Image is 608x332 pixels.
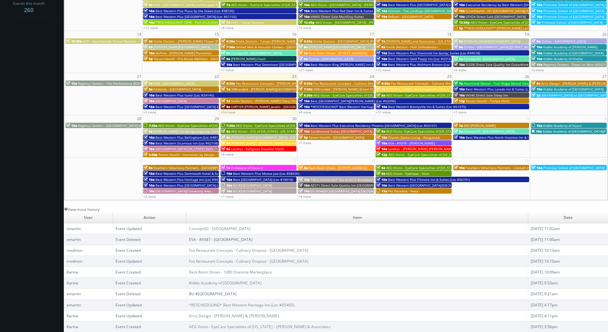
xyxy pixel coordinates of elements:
[154,166,233,170] span: Southern Veterinary Partners - [GEOGRAPHIC_DATA]
[531,166,542,170] span: 10a
[543,45,597,49] span: Kiddie Academy of [PERSON_NAME]
[466,14,526,19] span: UT424 Direct Sale [GEOGRAPHIC_DATA]
[189,302,294,308] a: *RESCHEDULING* Best Western Heritage Inn (Loc #05465)
[144,9,154,13] span: 10a
[298,68,313,72] a: +21 more
[369,31,375,38] span: 17
[376,141,387,145] span: 10a
[299,51,308,55] span: 8a
[386,129,492,134] span: AEG Vision -EyeCare Specialties of [US_STATE] – Eyes On Sammamish
[233,62,331,67] span: Best Western Plus Downtown [GEOGRAPHIC_DATA] (Loc #48199)
[388,57,454,61] span: Best Western Gold Poppy Inn (Loc #03153)
[299,81,312,86] span: 6:30a
[143,194,156,199] a: +2 more
[221,166,230,170] span: 7a
[376,177,387,182] span: 10a
[155,147,213,151] span: [GEOGRAPHIC_DATA] [US_STATE] Dells
[466,9,541,13] span: ScionHealth - KH [GEOGRAPHIC_DATA][US_STATE]
[371,115,375,122] span: 1
[376,93,385,97] span: 8a
[454,99,465,103] span: 12p
[531,129,542,134] span: 10a
[221,104,230,109] span: 8a
[189,280,261,286] a: Kiddie Academy of [GEOGRAPHIC_DATA]
[454,26,463,30] span: 3p
[376,9,387,13] span: 10a
[294,158,297,164] span: 7
[466,62,529,67] span: FL508 Direct Sale Quality Inn Oceanfront
[155,104,250,109] span: Best Western Plus [GEOGRAPHIC_DATA] & Suites (Loc #61086)
[299,14,310,19] span: 10a
[139,158,142,164] span: 5
[155,177,225,182] span: Best Western Plus Heritage Inn (Loc #44463)
[531,14,542,19] span: 10a
[221,62,232,67] span: 10a
[376,135,387,140] span: 10a
[376,183,387,188] span: 10a
[454,14,465,19] span: 10a
[466,87,545,91] span: Best Western Plus Laredo Inn & Suites (Loc #44702)
[388,141,435,145] span: ESA - #9378 - [PERSON_NAME]
[369,73,375,80] span: 24
[24,6,34,14] strong: 260
[388,51,480,55] span: Best Western Plus Shamrock Inn &amp; Suites (Loc #44518)
[543,87,604,91] span: Kiddie Academy of [GEOGRAPHIC_DATA]
[221,68,234,72] a: +7 more
[604,115,607,122] span: 4
[231,51,282,55] span: Concept3D - [GEOGRAPHIC_DATA]
[216,158,220,164] span: 6
[189,248,308,253] a: Fox Restaurant Concepts - Culinary Dropout - [GEOGRAPHIC_DATA]
[299,183,310,188] span: 10a
[221,177,232,182] span: 10a
[231,99,301,103] span: Smile Doctors - [PERSON_NAME] Chevy Chase
[155,20,277,25] span: *RESCHEDULING* CBRE - Port of LA Distribution Center - [GEOGRAPHIC_DATA] 1
[299,57,308,61] span: 9a
[454,68,466,72] a: +6 more
[144,123,157,128] span: 7:30a
[221,57,230,61] span: 9a
[454,57,463,61] span: 9a
[66,123,77,128] span: 10a
[454,62,465,67] span: 10a
[231,129,333,134] span: AEG Vision - ECS of [US_STATE] - [US_STATE] Valley Family Eye Care
[299,9,310,13] span: 10a
[376,81,390,86] span: 6:30a
[221,171,232,176] span: 10a
[541,39,586,43] span: Cirillas - [GEOGRAPHIC_DATA]
[531,81,540,86] span: 9a
[144,81,153,86] span: 7a
[221,135,230,140] span: 8a
[214,115,220,122] span: 29
[299,123,310,128] span: 10a
[299,93,312,97] span: 8:30a
[386,39,486,43] span: [PERSON_NAME] and Associates - [US_STATE][GEOGRAPHIC_DATA]
[531,39,540,43] span: 9a
[466,135,558,140] span: Best Western Plus North Houston Inn & Suites (Loc #44475)
[454,45,463,49] span: 9a
[291,73,297,80] span: 23
[221,3,230,7] span: 7a
[291,115,297,122] span: 30
[388,135,440,140] span: Charter Senior Living - Naugatuck
[155,99,187,103] span: [GEOGRAPHIC_DATA]
[531,9,542,13] span: 10a
[144,57,153,61] span: 5p
[144,152,158,157] span: 3:30p
[388,152,522,157] span: AEG Vision - EyeCare Specialties of [US_STATE] – Primary EyeCare ([GEOGRAPHIC_DATA])
[543,14,604,19] span: Primrose School of [GEOGRAPHIC_DATA]
[454,87,465,91] span: 10a
[144,87,153,91] span: 8a
[542,20,603,25] span: Primrose School of [GEOGRAPHIC_DATA]
[221,81,235,86] span: 6:30a
[214,31,220,38] span: 15
[524,73,530,80] span: 26
[298,110,311,114] a: +4 more
[154,57,242,61] span: Forum Health - Pro Active Wellness - [GEOGRAPHIC_DATA]
[386,93,574,97] span: AEG Vision - EyeCare Specialties of [US_STATE] – Drs. [PERSON_NAME] and [PERSON_NAME]-Ost and Ass...
[189,313,279,319] a: Arris Design - [PERSON_NAME] & [PERSON_NAME]
[311,123,437,128] span: Best Western Plus Executive Residency Phoenix [GEOGRAPHIC_DATA] (Loc #03167)
[386,171,429,176] span: AEG Vision - Eyetique – Eton
[144,14,154,19] span: 10a
[309,51,367,55] span: Rack Room Shoes - [STREET_ADDRESS]
[144,166,153,170] span: 8a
